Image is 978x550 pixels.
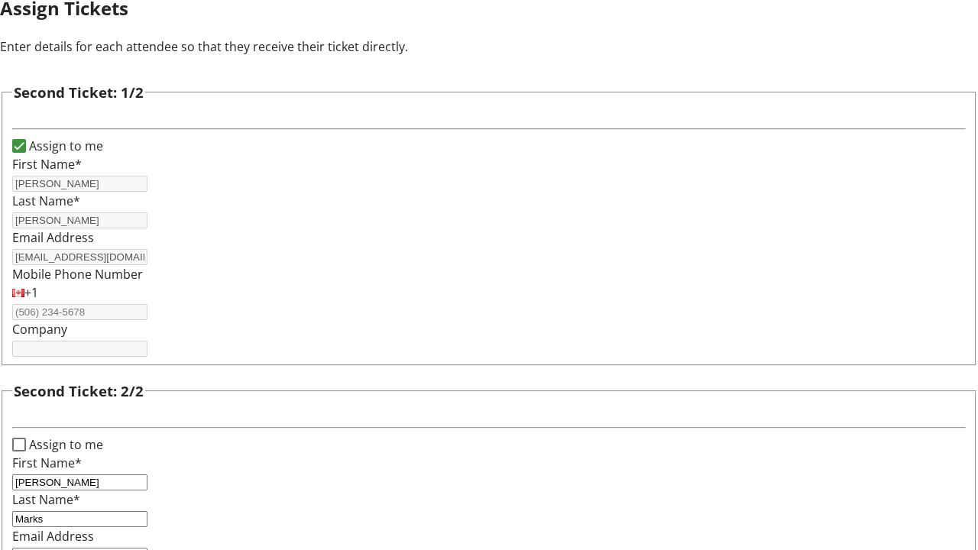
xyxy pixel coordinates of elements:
[14,82,144,103] h3: Second Ticket: 1/2
[12,266,143,283] label: Mobile Phone Number
[14,380,144,402] h3: Second Ticket: 2/2
[12,321,67,338] label: Company
[12,455,82,471] label: First Name*
[12,229,94,246] label: Email Address
[12,491,80,508] label: Last Name*
[26,435,103,454] label: Assign to me
[26,137,103,155] label: Assign to me
[12,528,94,545] label: Email Address
[12,192,80,209] label: Last Name*
[12,304,147,320] input: (506) 234-5678
[12,156,82,173] label: First Name*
